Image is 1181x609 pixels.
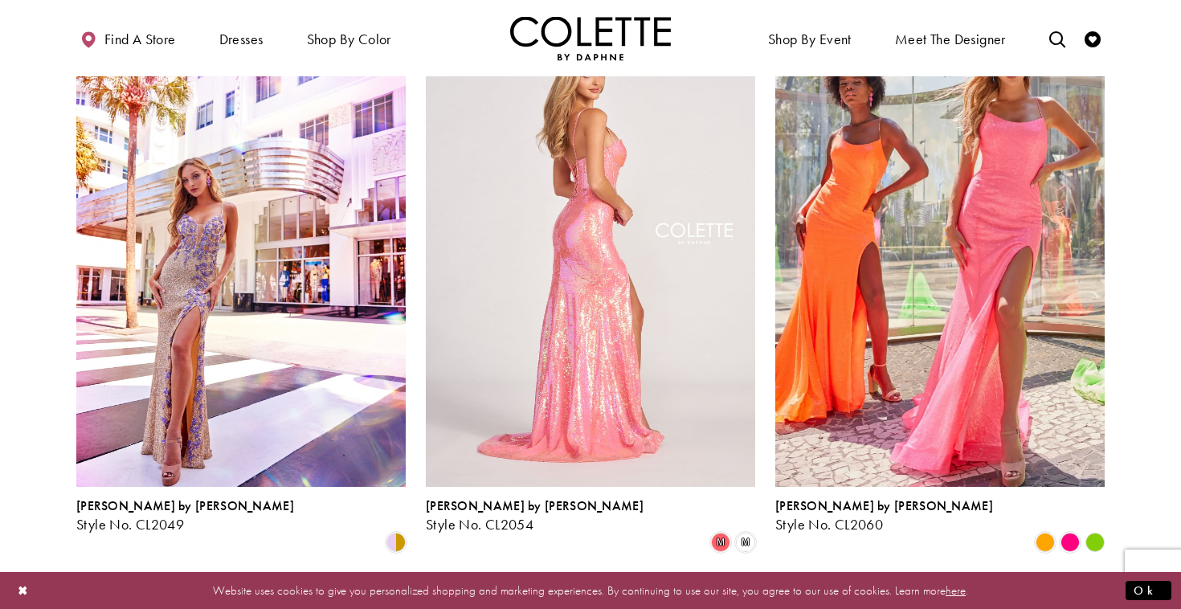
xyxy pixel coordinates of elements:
[711,533,730,552] i: Coral/Multi
[1045,16,1069,60] a: Toggle search
[891,16,1010,60] a: Meet the designer
[510,16,671,60] img: Colette by Daphne
[426,497,644,514] span: [PERSON_NAME] by [PERSON_NAME]
[307,31,391,47] span: Shop by color
[426,499,644,533] div: Colette by Daphne Style No. CL2054
[10,576,37,604] button: Close Dialog
[775,497,993,514] span: [PERSON_NAME] by [PERSON_NAME]
[1081,16,1105,60] a: Check Wishlist
[1085,533,1105,552] i: Lime
[1060,533,1080,552] i: Hot Pink
[219,31,264,47] span: Dresses
[116,579,1065,601] p: Website uses cookies to give you personalized shopping and marketing experiences. By continuing t...
[303,16,395,60] span: Shop by color
[775,7,1105,486] a: Visit Colette by Daphne Style No. CL2060 Page
[76,7,406,486] a: Visit Colette by Daphne Style No. CL2049 Page
[426,7,755,486] a: Visit Colette by Daphne Style No. CL2054 Page
[510,16,671,60] a: Visit Home Page
[775,499,993,533] div: Colette by Daphne Style No. CL2060
[768,31,852,47] span: Shop By Event
[76,499,294,533] div: Colette by Daphne Style No. CL2049
[736,533,755,552] i: White/Multi
[76,515,184,533] span: Style No. CL2049
[764,16,856,60] span: Shop By Event
[426,515,533,533] span: Style No. CL2054
[946,582,966,598] a: here
[76,16,179,60] a: Find a store
[895,31,1006,47] span: Meet the designer
[76,497,294,514] span: [PERSON_NAME] by [PERSON_NAME]
[215,16,268,60] span: Dresses
[104,31,176,47] span: Find a store
[1036,533,1055,552] i: Orange
[775,515,883,533] span: Style No. CL2060
[386,533,406,552] i: Gold/Lilac
[1126,580,1171,600] button: Submit Dialog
